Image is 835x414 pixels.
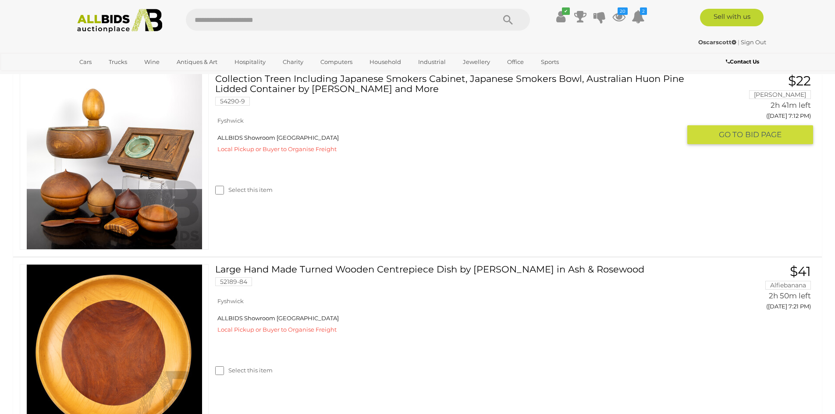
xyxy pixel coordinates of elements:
[222,264,680,293] a: Large Hand Made Turned Wooden Centrepiece Dish by [PERSON_NAME] in Ash & Rosewood 52189-84
[171,55,223,69] a: Antiques & Art
[27,74,202,249] img: 54290-9a.jpg
[364,55,407,69] a: Household
[700,9,764,26] a: Sell with us
[222,74,680,112] a: Collection Treen Including Japanese Smokers Cabinet, Japanese Smokers Bowl, Australian Huon Pine ...
[694,264,813,315] a: $41 Alfiebanana 2h 50m left ([DATE] 7:21 PM)
[562,7,570,15] i: ✔
[215,366,273,375] label: Select this item
[726,58,759,65] b: Contact Us
[215,186,273,194] label: Select this item
[554,9,568,25] a: ✔
[72,9,167,33] img: Allbids.com.au
[640,7,647,15] i: 2
[486,9,530,31] button: Search
[103,55,133,69] a: Trucks
[74,55,97,69] a: Cars
[790,263,811,280] span: $41
[74,69,147,84] a: [GEOGRAPHIC_DATA]
[215,144,680,154] div: Local Pickup or Buyer to Organise Freight
[535,55,565,69] a: Sports
[738,39,739,46] span: |
[741,39,766,46] a: Sign Out
[745,130,782,140] span: BID PAGE
[719,130,745,140] span: GO TO
[698,39,738,46] a: Oscarscott
[412,55,451,69] a: Industrial
[315,55,358,69] a: Computers
[277,55,309,69] a: Charity
[698,39,736,46] strong: Oscarscott
[612,9,625,25] a: 20
[501,55,529,69] a: Office
[618,7,628,15] i: 20
[457,55,496,69] a: Jewellery
[139,55,165,69] a: Wine
[632,9,645,25] a: 2
[229,55,271,69] a: Hospitality
[687,125,813,144] button: GO TOBID PAGE
[726,57,761,67] a: Contact Us
[694,74,813,145] a: $22 [PERSON_NAME] 2h 41m left ([DATE] 7:12 PM) GO TOBID PAGE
